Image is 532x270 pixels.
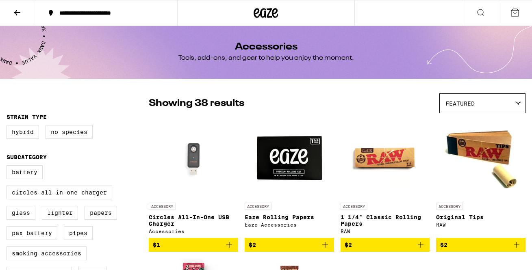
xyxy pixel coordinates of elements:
span: $2 [249,242,256,248]
legend: Subcategory [7,154,47,160]
label: PAX Battery [7,226,57,240]
div: RAW [436,222,525,227]
p: Showing 38 results [149,97,244,110]
a: Open page for Circles All-In-One USB Charger from Accessories [149,117,238,238]
p: ACCESSORY [436,203,463,210]
span: Featured [445,100,475,107]
label: Circles All-In-One Charger [7,186,112,199]
label: Papers [85,206,117,220]
div: RAW [341,229,430,234]
p: ACCESSORY [245,203,271,210]
label: Glass [7,206,35,220]
button: Add to bag [341,238,430,252]
div: Tools, add-ons, and gear to help you enjoy the moment. [178,54,354,63]
img: RAW - 1 1/4" Classic Rolling Papers [344,117,426,199]
label: Pipes [64,226,93,240]
button: Add to bag [149,238,238,252]
label: Lighter [42,206,78,220]
h1: Accessories [235,42,297,52]
span: $1 [153,242,160,248]
span: $2 [345,242,352,248]
p: Eaze Rolling Papers [245,214,334,220]
p: ACCESSORY [149,203,176,210]
span: $2 [440,242,447,248]
a: Open page for 1 1/4" Classic Rolling Papers from RAW [341,117,430,238]
legend: Strain Type [7,114,47,120]
label: No Species [46,125,93,139]
button: Add to bag [436,238,525,252]
a: Open page for Eaze Rolling Papers from Eaze Accessories [245,117,334,238]
label: Smoking Accessories [7,246,87,260]
div: Eaze Accessories [245,222,334,227]
label: Hybrid [7,125,39,139]
p: ACCESSORY [341,203,367,210]
img: Accessories - Circles All-In-One USB Charger [153,117,234,199]
p: Original Tips [436,214,525,220]
button: Add to bag [245,238,334,252]
a: Open page for Original Tips from RAW [436,117,525,238]
p: 1 1/4" Classic Rolling Papers [341,214,430,227]
label: Battery [7,165,43,179]
div: Accessories [149,229,238,234]
img: RAW - Original Tips [440,117,521,199]
img: Eaze Accessories - Eaze Rolling Papers [249,117,330,199]
p: Circles All-In-One USB Charger [149,214,238,227]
